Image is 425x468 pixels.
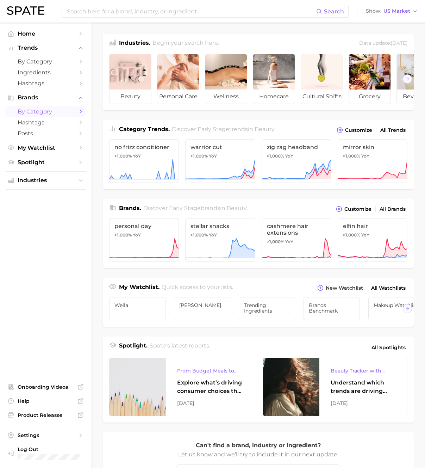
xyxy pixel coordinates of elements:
[344,206,371,212] span: Customize
[263,358,408,416] a: Beauty Tracker with Popularity IndexUnderstand which trends are driving engagement across platfor...
[18,58,74,65] span: by Category
[301,90,343,104] span: cultural shifts
[114,232,132,238] span: >1,000%
[380,127,406,133] span: All Trends
[6,396,86,406] a: Help
[109,139,179,183] a: no frizz conditioner>1,000% YoY
[6,43,86,53] button: Trends
[18,45,74,51] span: Trends
[6,92,86,103] button: Brands
[6,142,86,153] a: My Watchlist
[114,153,132,159] span: >1,000%
[6,56,86,67] a: by Category
[324,8,344,15] span: Search
[150,341,210,353] h2: Spate's latest reports.
[309,302,355,314] span: brands benchmark
[383,9,410,13] span: US Market
[133,232,141,238] span: YoY
[369,283,407,293] a: All Watchlists
[403,74,412,84] button: Scroll Right
[6,430,86,441] a: Settings
[114,223,174,229] span: personal day
[18,432,74,438] span: Settings
[174,297,230,320] a: [PERSON_NAME]
[18,69,74,76] span: Ingredients
[190,153,208,159] span: >1,000%
[109,358,254,416] a: From Budget Meals to Functional Snacks: Food & Beverage Trends Shaping Consumer Behavior This Sch...
[157,54,199,104] a: personal care
[177,399,243,407] div: [DATE]
[119,205,141,211] span: Brands .
[177,450,339,459] p: Let us know and we’ll try to include it in our next update.
[343,144,402,150] span: mirror skin
[239,297,295,320] a: Trending ingredients
[119,341,148,353] h1: Spotlight.
[267,223,326,236] span: cashmere hair extensions
[7,6,44,15] img: SPATE
[253,54,295,104] a: homecare
[18,446,80,452] span: Log Out
[379,125,407,135] a: All Trends
[6,382,86,392] a: Onboarding Videos
[267,144,326,150] span: zig zag headband
[349,54,391,104] a: grocery
[119,126,170,133] span: Category Trends .
[177,378,243,395] div: Explore what’s driving consumer choices this back-to-school season From budget-friendly meals to ...
[110,90,151,104] span: beauty
[371,285,406,291] span: All Watchlists
[18,412,74,418] span: Product Releases
[6,444,86,462] a: Log out. Currently logged in with e-mail olivier@spate.nyc.
[18,119,74,126] span: Hashtags
[109,297,165,320] a: Wella
[267,239,284,244] span: >1,000%
[133,153,141,159] span: YoY
[109,218,179,262] a: personal day>1,000% YoY
[374,302,419,308] span: Makeup watchlist
[253,90,295,104] span: homecare
[315,283,365,293] button: New Watchlist
[179,302,225,308] span: [PERSON_NAME]
[185,139,255,183] a: warrior cut>1,000% YoY
[114,144,174,150] span: no frizz conditioner
[262,218,331,262] a: cashmere hair extensions>1,000% YoY
[343,153,360,159] span: >1,000%
[114,302,160,308] span: Wella
[6,157,86,168] a: Spotlight
[18,108,74,115] span: by Category
[119,283,160,293] h1: My Watchlist.
[335,125,374,135] button: Customize
[6,67,86,78] a: Ingredients
[255,126,274,133] span: beauty
[244,302,290,314] span: Trending ingredients
[403,304,412,313] button: Scroll Right
[190,223,250,229] span: stellar snacks
[6,128,86,139] a: Posts
[304,297,360,320] a: brands benchmark
[364,7,420,16] button: ShowUS Market
[267,153,284,159] span: >1,000%
[18,384,74,390] span: Onboarding Videos
[18,159,74,166] span: Spotlight
[209,153,217,159] span: YoY
[359,39,407,48] div: Data update: [DATE]
[343,223,402,229] span: elfin hair
[326,285,363,291] span: New Watchlist
[152,39,219,48] h2: Begin your search here.
[331,367,396,375] div: Beauty Tracker with Popularity Index
[338,218,407,262] a: elfin hair>1,000% YoY
[6,28,86,39] a: Home
[18,30,74,37] span: Home
[185,218,255,262] a: stellar snacks>1,000% YoY
[227,205,246,211] span: beauty
[331,399,396,407] div: [DATE]
[205,90,247,104] span: wellness
[338,139,407,183] a: mirror skin>1,000% YoY
[205,54,247,104] a: wellness
[334,204,373,214] button: Customize
[177,441,339,450] p: Can't find a brand, industry or ingredient?
[380,206,406,212] span: All Brands
[285,239,293,245] span: YoY
[162,283,233,293] h2: Quick access to your lists.
[109,54,151,104] a: beauty
[349,90,390,104] span: grocery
